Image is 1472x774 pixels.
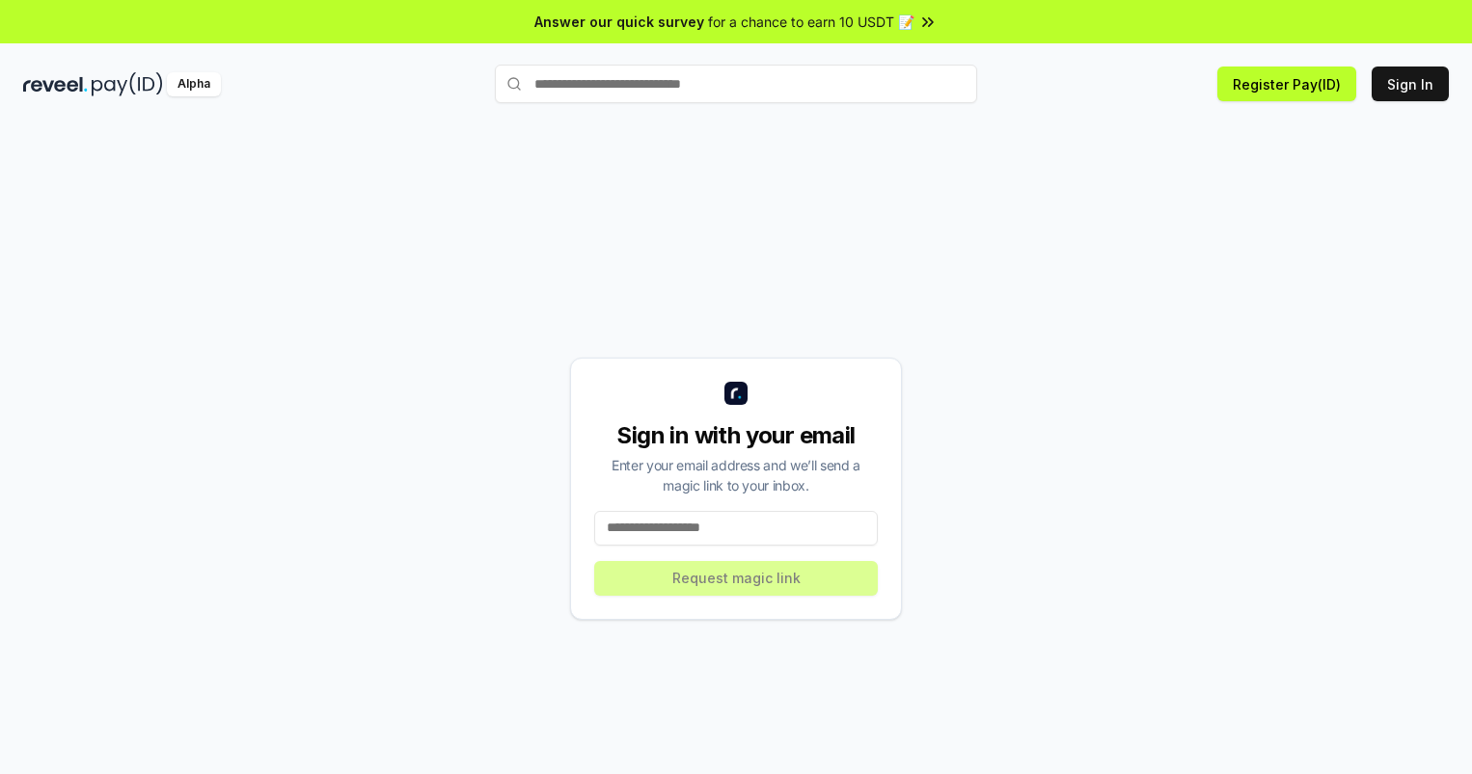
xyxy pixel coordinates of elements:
button: Register Pay(ID) [1217,67,1356,101]
button: Sign In [1372,67,1449,101]
span: Answer our quick survey [534,12,704,32]
span: for a chance to earn 10 USDT 📝 [708,12,914,32]
img: logo_small [724,382,748,405]
img: reveel_dark [23,72,88,96]
img: pay_id [92,72,163,96]
div: Enter your email address and we’ll send a magic link to your inbox. [594,455,878,495]
div: Sign in with your email [594,420,878,451]
div: Alpha [167,72,221,96]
